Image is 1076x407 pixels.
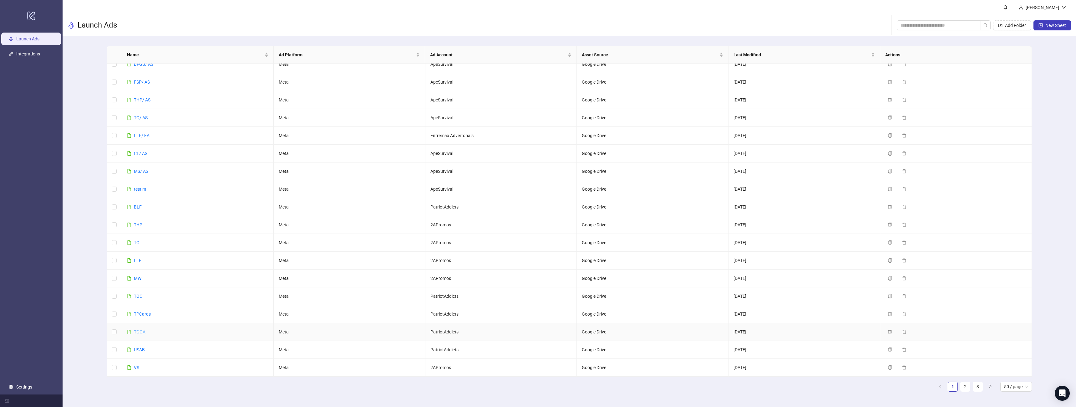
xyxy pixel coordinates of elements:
td: ApeSurvival [425,55,577,73]
span: delete [902,276,906,281]
a: THP [134,222,142,227]
h3: Launch Ads [78,20,117,30]
a: CL/ AS [134,151,147,156]
button: left [935,382,945,392]
td: Meta [274,198,425,216]
td: PatriotAddicts [425,323,577,341]
td: [DATE] [728,252,880,270]
td: 2APromos [425,270,577,287]
span: file [127,294,131,298]
li: 1 [948,382,958,392]
td: [DATE] [728,162,880,180]
td: 2APromos [425,216,577,234]
td: Google Drive [577,109,728,127]
td: Google Drive [577,359,728,377]
td: [DATE] [728,341,880,359]
span: folder-add [998,23,1002,28]
td: Google Drive [577,234,728,252]
td: [DATE] [728,287,880,305]
span: copy [888,348,892,352]
span: delete [902,312,906,316]
span: copy [888,187,892,191]
li: 2 [960,382,970,392]
span: delete [902,330,906,334]
span: delete [902,62,906,66]
span: copy [888,294,892,298]
td: Meta [274,216,425,234]
td: Google Drive [577,252,728,270]
td: Google Drive [577,216,728,234]
a: 3 [973,382,982,391]
span: copy [888,276,892,281]
td: [DATE] [728,198,880,216]
span: delete [902,348,906,352]
td: Google Drive [577,162,728,180]
a: TPCards [134,312,151,317]
span: rocket [68,22,75,29]
li: Previous Page [935,382,945,392]
td: [DATE] [728,234,880,252]
div: [PERSON_NAME] [1023,4,1062,11]
td: [DATE] [728,55,880,73]
th: Actions [880,46,1032,64]
a: LLF/ EA [134,133,150,138]
span: Add Folder [1005,23,1026,28]
span: file [127,223,131,227]
td: PatriotAddicts [425,198,577,216]
span: file [127,365,131,370]
td: Meta [274,323,425,341]
span: copy [888,116,892,120]
span: copy [888,223,892,227]
span: copy [888,330,892,334]
td: Google Drive [577,180,728,198]
span: file [127,330,131,334]
span: file [127,116,131,120]
td: Google Drive [577,145,728,162]
span: delete [902,223,906,227]
td: [DATE] [728,305,880,323]
td: [DATE] [728,91,880,109]
a: TGOA [134,329,145,334]
td: Meta [274,287,425,305]
td: ApeSurvival [425,162,577,180]
td: [DATE] [728,216,880,234]
span: plus-square [1038,23,1043,28]
span: copy [888,133,892,138]
td: 2APromos [425,234,577,252]
td: [DATE] [728,359,880,377]
td: Meta [274,55,425,73]
td: [DATE] [728,323,880,341]
td: Entremax Advertorials [425,127,577,145]
span: Asset Source [582,51,718,58]
a: 1 [948,382,957,391]
span: search [983,23,988,28]
span: delete [902,205,906,209]
td: PatriotAddicts [425,341,577,359]
td: Google Drive [577,270,728,287]
td: ApeSurvival [425,73,577,91]
button: New Sheet [1033,20,1071,30]
span: user [1019,5,1023,10]
a: BFGB/ AS [134,62,153,67]
span: copy [888,205,892,209]
td: [DATE] [728,180,880,198]
span: delete [902,169,906,173]
span: file [127,348,131,352]
span: copy [888,312,892,316]
th: Ad Account [425,46,577,64]
span: 50 / page [1004,382,1028,391]
th: Last Modified [728,46,880,64]
span: down [1062,5,1066,10]
th: Asset Source [577,46,728,64]
th: Name [122,46,274,64]
td: Meta [274,109,425,127]
span: file [127,312,131,316]
td: ApeSurvival [425,145,577,162]
a: MS/ AS [134,169,148,174]
a: Launch Ads [16,36,39,41]
span: copy [888,365,892,370]
span: file [127,98,131,102]
td: [DATE] [728,270,880,287]
span: delete [902,365,906,370]
td: Meta [274,180,425,198]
